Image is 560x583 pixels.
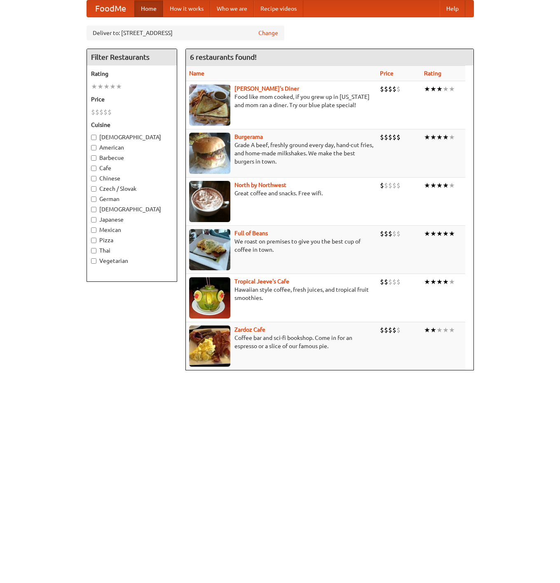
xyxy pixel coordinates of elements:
[430,84,436,94] li: ★
[258,29,278,37] a: Change
[91,257,173,265] label: Vegetarian
[392,229,396,238] li: $
[91,248,96,253] input: Thai
[234,230,268,236] a: Full of Beans
[189,84,230,126] img: sallys.jpg
[384,181,388,190] li: $
[189,229,230,270] img: beans.jpg
[380,325,384,335] li: $
[396,133,401,142] li: $
[392,133,396,142] li: $
[134,0,163,17] a: Home
[449,181,455,190] li: ★
[234,278,289,285] a: Tropical Jeeve's Cafe
[424,84,430,94] li: ★
[436,181,443,190] li: ★
[424,70,441,77] a: Rating
[91,143,173,152] label: American
[396,325,401,335] li: $
[190,53,257,61] ng-pluralize: 6 restaurants found!
[189,277,230,318] img: jeeves.jpg
[91,82,97,91] li: ★
[396,181,401,190] li: $
[91,258,96,264] input: Vegetarian
[436,84,443,94] li: ★
[97,82,103,91] li: ★
[91,154,173,162] label: Barbecue
[91,186,96,192] input: Czech / Slovak
[189,93,373,109] p: Food like mom cooked, if you grew up in [US_STATE] and mom ran a diner. Try our blue plate special!
[91,155,96,161] input: Barbecue
[91,215,173,224] label: Japanese
[430,229,436,238] li: ★
[234,133,263,140] b: Burgerama
[254,0,303,17] a: Recipe videos
[95,108,99,117] li: $
[91,238,96,243] input: Pizza
[388,277,392,286] li: $
[430,133,436,142] li: ★
[103,108,108,117] li: $
[91,176,96,181] input: Chinese
[91,195,173,203] label: German
[91,166,96,171] input: Cafe
[436,277,443,286] li: ★
[380,277,384,286] li: $
[380,229,384,238] li: $
[234,182,286,188] a: North by Northwest
[443,277,449,286] li: ★
[91,207,96,212] input: [DEMOGRAPHIC_DATA]
[189,70,204,77] a: Name
[384,229,388,238] li: $
[388,133,392,142] li: $
[91,217,96,222] input: Japanese
[388,229,392,238] li: $
[443,84,449,94] li: ★
[384,277,388,286] li: $
[388,181,392,190] li: $
[91,164,173,172] label: Cafe
[234,326,265,333] b: Zardoz Cafe
[384,325,388,335] li: $
[424,133,430,142] li: ★
[396,84,401,94] li: $
[380,181,384,190] li: $
[396,277,401,286] li: $
[436,229,443,238] li: ★
[424,181,430,190] li: ★
[189,237,373,254] p: We roast on premises to give you the best cup of coffee in town.
[392,277,396,286] li: $
[388,325,392,335] li: $
[189,133,230,174] img: burgerama.jpg
[91,133,173,141] label: [DEMOGRAPHIC_DATA]
[424,325,430,335] li: ★
[189,286,373,302] p: Hawaiian style coffee, fresh juices, and tropical fruit smoothies.
[99,108,103,117] li: $
[91,227,96,233] input: Mexican
[430,325,436,335] li: ★
[103,82,110,91] li: ★
[449,229,455,238] li: ★
[210,0,254,17] a: Who we are
[392,181,396,190] li: $
[384,133,388,142] li: $
[440,0,465,17] a: Help
[234,85,299,92] a: [PERSON_NAME]'s Diner
[87,26,284,40] div: Deliver to: [STREET_ADDRESS]
[91,246,173,255] label: Thai
[91,226,173,234] label: Mexican
[91,70,173,78] h5: Rating
[424,229,430,238] li: ★
[392,84,396,94] li: $
[380,133,384,142] li: $
[392,325,396,335] li: $
[189,141,373,166] p: Grade A beef, freshly ground every day, hand-cut fries, and home-made milkshakes. We make the bes...
[436,133,443,142] li: ★
[396,229,401,238] li: $
[388,84,392,94] li: $
[449,277,455,286] li: ★
[436,325,443,335] li: ★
